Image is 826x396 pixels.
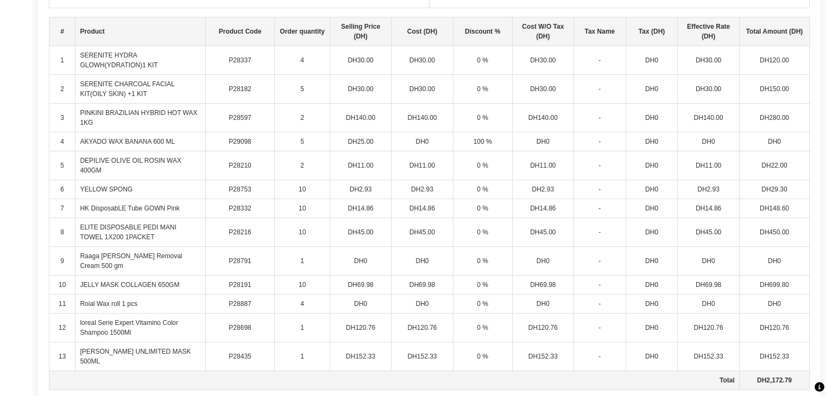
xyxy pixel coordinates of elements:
td: 8 [49,218,75,247]
th: Product Code [205,17,275,46]
td: DH30.00 [512,75,573,104]
td: P28216 [205,218,275,247]
td: 9 [49,247,75,276]
td: P28332 [205,199,275,218]
td: DH0 [739,295,809,314]
td: DH0 [330,295,391,314]
td: DH120.76 [392,314,453,342]
td: DH11.00 [392,151,453,180]
td: DH0 [626,132,678,151]
td: Total [49,371,740,390]
td: DH120.76 [330,314,391,342]
td: DH14.86 [330,199,391,218]
td: 0 % [453,218,512,247]
td: DH140.00 [392,104,453,132]
td: AKYADO WAX BANANA 600 ML [75,132,205,151]
td: - [573,295,626,314]
td: DH2.93 [678,180,739,199]
td: DH30.00 [392,75,453,104]
th: Order quantity [275,17,330,46]
td: DH0 [626,46,678,75]
th: Cost W/O Tax (DH) [512,17,573,46]
th: Effective Rate (DH) [678,17,739,46]
td: DH699.80 [739,276,809,295]
td: DH0 [392,247,453,276]
th: Tax Name [573,17,626,46]
th: # [49,17,75,46]
td: 5 [49,151,75,180]
td: DH0 [512,247,573,276]
td: DH152.33 [512,342,573,371]
td: DH69.98 [330,276,391,295]
td: 6 [49,180,75,199]
td: HK DisposabLE Tube GOWN Pink [75,199,205,218]
td: Raaga [PERSON_NAME] Removal Cream 500 gm [75,247,205,276]
td: DH0 [678,295,739,314]
td: - [573,46,626,75]
td: P28191 [205,276,275,295]
td: 0 % [453,314,512,342]
td: DH140.00 [678,104,739,132]
td: DH0 [626,75,678,104]
td: DH30.00 [678,75,739,104]
td: P28210 [205,151,275,180]
td: DH0 [739,247,809,276]
td: DH69.98 [392,276,453,295]
td: - [573,314,626,342]
td: DH0 [512,295,573,314]
td: 4 [275,46,330,75]
td: 10 [275,180,330,199]
td: - [573,180,626,199]
td: P28887 [205,295,275,314]
td: DH25.00 [330,132,391,151]
td: DEPILIVE OLIVE OIL ROSIN WAX 400GM [75,151,205,180]
td: ELITE DISPOSABLE PEDI MANI TOWEL 1X200 1PACKET [75,218,205,247]
td: 2 [49,75,75,104]
td: DH280.00 [739,104,809,132]
td: DH45.00 [512,218,573,247]
td: DH69.98 [512,276,573,295]
td: DH14.86 [512,199,573,218]
td: DH120.76 [678,314,739,342]
td: 10 [275,199,330,218]
td: DH2.93 [392,180,453,199]
td: - [573,342,626,371]
td: P28698 [205,314,275,342]
td: P28791 [205,247,275,276]
td: 0 % [453,295,512,314]
td: DH0 [626,218,678,247]
td: - [573,132,626,151]
td: DH120.00 [739,46,809,75]
th: Selling Price (DH) [330,17,391,46]
td: P28435 [205,342,275,371]
td: DH11.00 [330,151,391,180]
td: - [573,104,626,132]
td: DH2.93 [512,180,573,199]
td: 13 [49,342,75,371]
td: DH30.00 [330,46,391,75]
td: JELLY MASK COLLAGEN 650GM [75,276,205,295]
td: 0 % [453,247,512,276]
td: DH450.00 [739,218,809,247]
th: Total Amount (DH) [739,17,809,46]
td: DH0 [512,132,573,151]
td: 10 [275,276,330,295]
td: DH0 [739,132,809,151]
td: DH152.33 [392,342,453,371]
td: Roial Wax roll 1 pcs [75,295,205,314]
td: 0 % [453,342,512,371]
td: YELLOW SPONG [75,180,205,199]
th: Cost (DH) [392,17,453,46]
td: - [573,199,626,218]
td: DH140.00 [512,104,573,132]
th: Product [75,17,205,46]
td: DH150.00 [739,75,809,104]
td: 7 [49,199,75,218]
td: DH45.00 [678,218,739,247]
td: 100 % [453,132,512,151]
td: DH30.00 [512,46,573,75]
td: P29098 [205,132,275,151]
td: DH0 [626,247,678,276]
td: P28337 [205,46,275,75]
td: PINKINI BRAZILIAN HYBRID HOT WAX 1KG [75,104,205,132]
